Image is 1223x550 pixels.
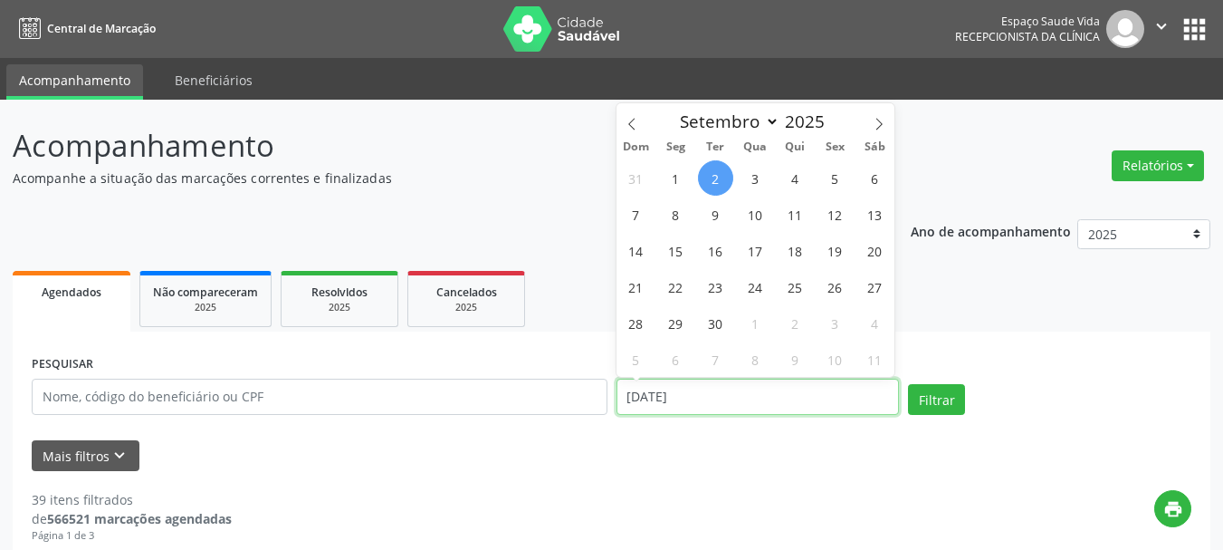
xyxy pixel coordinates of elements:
[817,305,853,341] span: Outubro 3, 2025
[1154,490,1191,527] button: print
[47,21,156,36] span: Central de Marcação
[698,160,733,196] span: Setembro 2, 2025
[42,285,101,300] span: Agendados
[436,285,497,300] span: Cancelados
[32,490,232,509] div: 39 itens filtrados
[908,384,965,415] button: Filtrar
[738,305,773,341] span: Outubro 1, 2025
[13,14,156,43] a: Central de Marcação
[311,285,368,300] span: Resolvidos
[778,197,813,232] span: Setembro 11, 2025
[421,301,511,314] div: 2025
[1112,150,1204,181] button: Relatórios
[655,141,695,153] span: Seg
[698,342,733,377] span: Outubro 7, 2025
[658,197,693,232] span: Setembro 8, 2025
[1151,16,1171,36] i: 
[698,233,733,268] span: Setembro 16, 2025
[13,169,851,188] p: Acompanhe a situação das marcações correntes e finalizadas
[738,269,773,304] span: Setembro 24, 2025
[955,14,1100,29] div: Espaço Saude Vida
[698,197,733,232] span: Setembro 9, 2025
[779,110,839,133] input: Year
[817,160,853,196] span: Setembro 5, 2025
[1179,14,1210,45] button: apps
[857,197,893,232] span: Setembro 13, 2025
[738,342,773,377] span: Outubro 8, 2025
[616,379,900,415] input: Selecione um intervalo
[857,342,893,377] span: Outubro 11, 2025
[738,233,773,268] span: Setembro 17, 2025
[13,123,851,169] p: Acompanhamento
[857,233,893,268] span: Setembro 20, 2025
[817,269,853,304] span: Setembro 26, 2025
[1144,10,1179,48] button: 
[775,141,815,153] span: Qui
[778,269,813,304] span: Setembro 25, 2025
[618,160,654,196] span: Agosto 31, 2025
[735,141,775,153] span: Qua
[616,141,656,153] span: Dom
[817,342,853,377] span: Outubro 10, 2025
[695,141,735,153] span: Ter
[162,64,265,96] a: Beneficiários
[658,342,693,377] span: Outubro 6, 2025
[294,301,385,314] div: 2025
[1163,499,1183,519] i: print
[618,233,654,268] span: Setembro 14, 2025
[32,351,93,379] label: PESQUISAR
[698,269,733,304] span: Setembro 23, 2025
[815,141,855,153] span: Sex
[618,269,654,304] span: Setembro 21, 2025
[778,233,813,268] span: Setembro 18, 2025
[618,305,654,341] span: Setembro 28, 2025
[153,301,258,314] div: 2025
[955,29,1100,44] span: Recepcionista da clínica
[911,219,1071,242] p: Ano de acompanhamento
[618,342,654,377] span: Outubro 5, 2025
[47,510,232,527] strong: 566521 marcações agendadas
[658,160,693,196] span: Setembro 1, 2025
[618,197,654,232] span: Setembro 7, 2025
[698,305,733,341] span: Setembro 30, 2025
[855,141,894,153] span: Sáb
[778,305,813,341] span: Outubro 2, 2025
[658,233,693,268] span: Setembro 15, 2025
[857,269,893,304] span: Setembro 27, 2025
[738,197,773,232] span: Setembro 10, 2025
[658,269,693,304] span: Setembro 22, 2025
[817,233,853,268] span: Setembro 19, 2025
[857,305,893,341] span: Outubro 4, 2025
[32,440,139,472] button: Mais filtroskeyboard_arrow_down
[672,109,780,134] select: Month
[32,509,232,528] div: de
[1106,10,1144,48] img: img
[778,160,813,196] span: Setembro 4, 2025
[6,64,143,100] a: Acompanhamento
[778,342,813,377] span: Outubro 9, 2025
[658,305,693,341] span: Setembro 29, 2025
[32,528,232,544] div: Página 1 de 3
[110,446,129,466] i: keyboard_arrow_down
[857,160,893,196] span: Setembro 6, 2025
[32,379,607,415] input: Nome, código do beneficiário ou CPF
[153,285,258,300] span: Não compareceram
[738,160,773,196] span: Setembro 3, 2025
[817,197,853,232] span: Setembro 12, 2025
